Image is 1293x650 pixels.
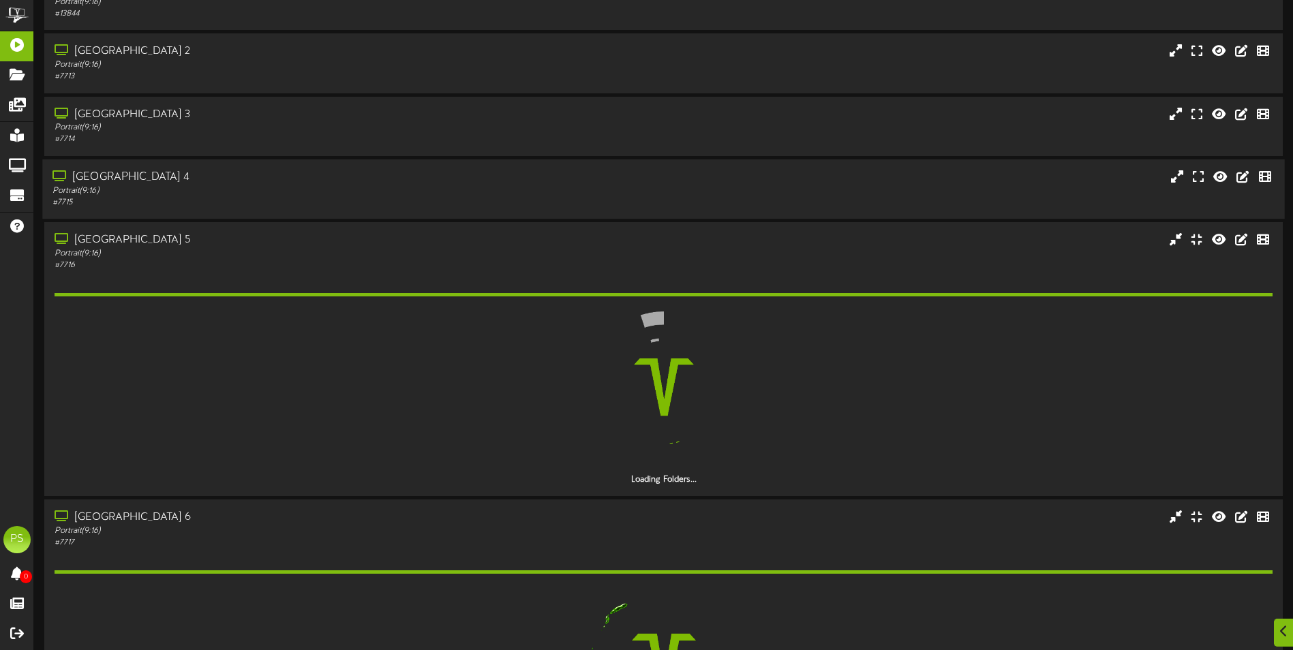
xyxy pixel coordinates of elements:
[55,134,550,145] div: # 7714
[55,525,550,537] div: Portrait ( 9:16 )
[55,8,550,20] div: # 13844
[55,122,550,134] div: Portrait ( 9:16 )
[55,107,550,123] div: [GEOGRAPHIC_DATA] 3
[52,197,549,208] div: # 7715
[55,232,550,248] div: [GEOGRAPHIC_DATA] 5
[55,260,550,271] div: # 7716
[20,570,32,583] span: 0
[52,185,549,196] div: Portrait ( 9:16 )
[55,59,550,71] div: Portrait ( 9:16 )
[631,475,697,484] strong: Loading Folders...
[55,71,550,82] div: # 7713
[55,537,550,548] div: # 7717
[52,170,549,185] div: [GEOGRAPHIC_DATA] 4
[55,248,550,260] div: Portrait ( 9:16 )
[3,526,31,553] div: PS
[55,510,550,525] div: [GEOGRAPHIC_DATA] 6
[577,300,751,474] img: loading-spinner-4.png
[55,44,550,59] div: [GEOGRAPHIC_DATA] 2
